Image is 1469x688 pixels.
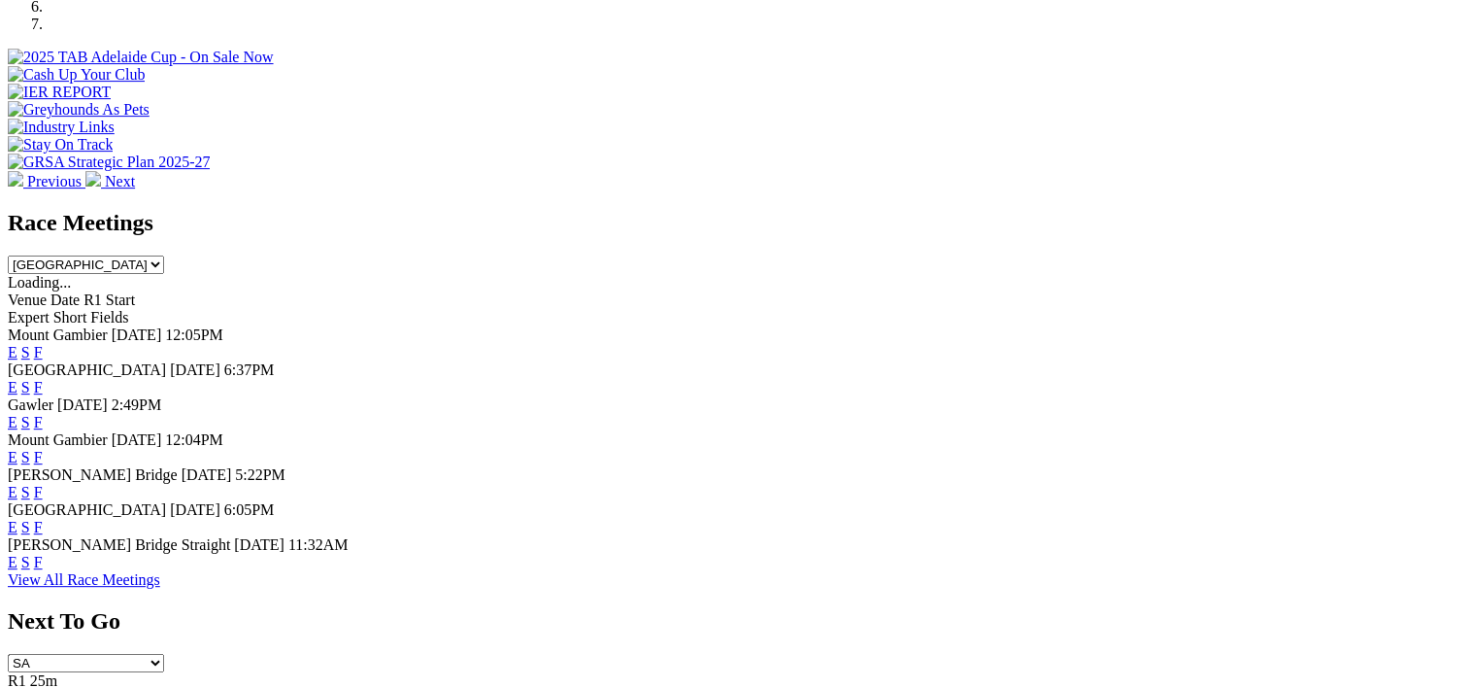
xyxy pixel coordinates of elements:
h2: Next To Go [8,608,1461,635]
span: [PERSON_NAME] Bridge [8,466,178,483]
span: Venue [8,292,47,308]
img: Stay On Track [8,136,113,154]
span: [DATE] [57,396,108,413]
a: S [21,519,30,535]
a: View All Race Meetings [8,571,160,588]
img: IER REPORT [8,84,111,101]
span: 6:37PM [224,361,275,378]
a: S [21,484,30,500]
span: Short [53,309,87,326]
a: F [34,484,43,500]
a: E [8,414,17,430]
a: E [8,449,17,465]
span: [DATE] [112,431,162,448]
span: Expert [8,309,50,326]
a: F [34,344,43,361]
a: E [8,379,17,396]
span: 12:05PM [165,327,223,343]
span: 5:22PM [235,466,285,483]
a: E [8,344,17,361]
span: Mount Gambier [8,327,108,343]
span: [DATE] [182,466,232,483]
span: 11:32AM [288,536,349,553]
span: [DATE] [112,327,162,343]
span: [GEOGRAPHIC_DATA] [8,501,166,518]
span: Fields [90,309,128,326]
img: Greyhounds As Pets [8,101,150,119]
h2: Race Meetings [8,210,1461,236]
span: 12:04PM [165,431,223,448]
span: Next [105,173,135,189]
span: 2:49PM [112,396,162,413]
a: E [8,519,17,535]
a: E [8,484,17,500]
a: S [21,344,30,361]
img: GRSA Strategic Plan 2025-27 [8,154,210,171]
a: S [21,554,30,570]
span: [DATE] [234,536,284,553]
img: chevron-right-pager-white.svg [85,171,101,187]
a: S [21,449,30,465]
img: Industry Links [8,119,115,136]
span: 6:05PM [224,501,275,518]
a: Next [85,173,135,189]
a: F [34,554,43,570]
span: [GEOGRAPHIC_DATA] [8,361,166,378]
span: Mount Gambier [8,431,108,448]
span: R1 Start [83,292,135,308]
span: Date [50,292,80,308]
img: chevron-left-pager-white.svg [8,171,23,187]
span: Loading... [8,274,71,291]
img: 2025 TAB Adelaide Cup - On Sale Now [8,49,274,66]
a: F [34,519,43,535]
a: S [21,379,30,396]
a: E [8,554,17,570]
a: F [34,414,43,430]
a: Previous [8,173,85,189]
a: F [34,379,43,396]
span: [PERSON_NAME] Bridge Straight [8,536,230,553]
img: Cash Up Your Club [8,66,145,84]
a: F [34,449,43,465]
span: [DATE] [170,501,220,518]
span: Gawler [8,396,53,413]
span: Previous [27,173,82,189]
a: S [21,414,30,430]
span: [DATE] [170,361,220,378]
